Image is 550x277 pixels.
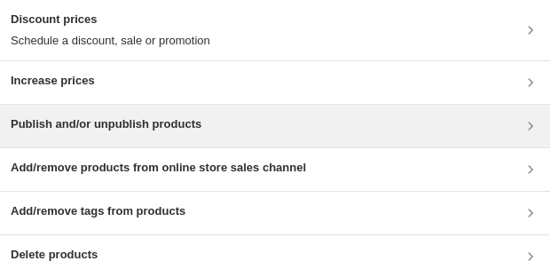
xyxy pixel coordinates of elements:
[11,32,210,50] p: Schedule a discount, sale or promotion
[11,11,210,28] h3: Discount prices
[11,202,185,220] h3: Add/remove tags from products
[11,72,95,90] h3: Increase prices
[11,159,306,177] h3: Add/remove products from online store sales channel
[11,115,201,133] h3: Publish and/or unpublish products
[11,246,98,264] h3: Delete products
